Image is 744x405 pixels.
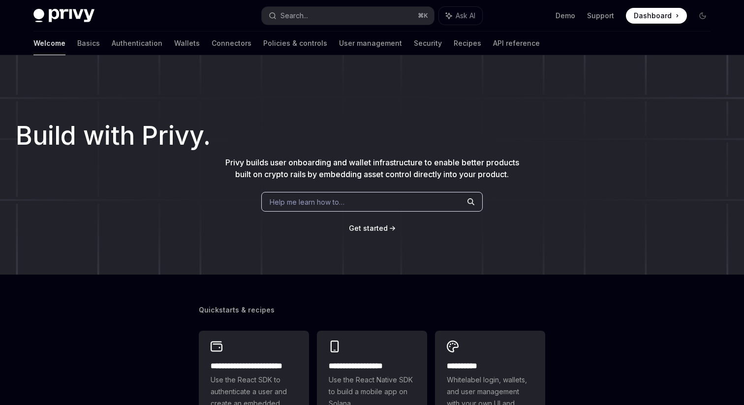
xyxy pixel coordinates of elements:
[212,31,251,55] a: Connectors
[16,127,211,145] span: Build with Privy.
[77,31,100,55] a: Basics
[439,7,482,25] button: Ask AI
[587,11,614,21] a: Support
[112,31,162,55] a: Authentication
[493,31,540,55] a: API reference
[349,224,388,232] span: Get started
[626,8,687,24] a: Dashboard
[634,11,672,21] span: Dashboard
[418,12,428,20] span: ⌘ K
[280,10,308,22] div: Search...
[454,31,481,55] a: Recipes
[556,11,575,21] a: Demo
[414,31,442,55] a: Security
[225,157,519,179] span: Privy builds user onboarding and wallet infrastructure to enable better products built on crypto ...
[270,197,344,207] span: Help me learn how to…
[33,9,94,23] img: dark logo
[33,31,65,55] a: Welcome
[262,7,434,25] button: Search...⌘K
[174,31,200,55] a: Wallets
[263,31,327,55] a: Policies & controls
[199,305,275,315] span: Quickstarts & recipes
[339,31,402,55] a: User management
[695,8,711,24] button: Toggle dark mode
[349,223,388,233] a: Get started
[456,11,475,21] span: Ask AI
